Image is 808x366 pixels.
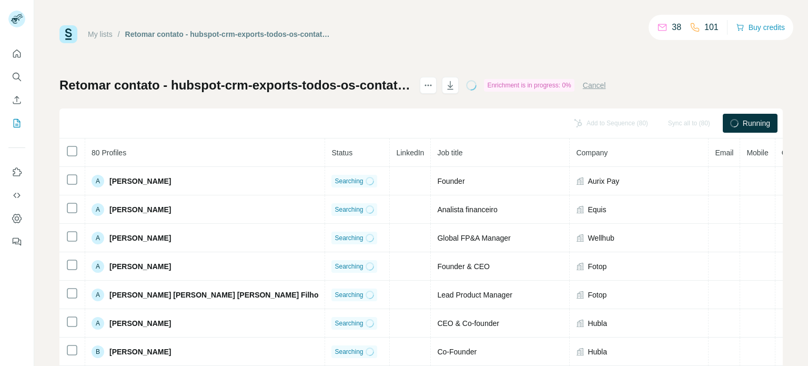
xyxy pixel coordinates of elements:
[437,291,512,299] span: Lead Product Manager
[109,176,171,186] span: [PERSON_NAME]
[109,233,171,243] span: [PERSON_NAME]
[8,91,25,110] button: Enrich CSV
[109,290,318,300] span: [PERSON_NAME] [PERSON_NAME] [PERSON_NAME] Filho
[335,290,363,300] span: Searching
[8,67,25,86] button: Search
[92,317,104,330] div: A
[125,29,334,39] div: Retomar contato - hubspot-crm-exports-todos-os-contatos-2025-10-06-1
[8,209,25,228] button: Dashboard
[8,186,25,205] button: Use Surfe API
[92,289,104,301] div: A
[109,261,171,272] span: [PERSON_NAME]
[109,318,171,329] span: [PERSON_NAME]
[672,21,681,34] p: 38
[588,318,607,329] span: Hubla
[437,177,464,185] span: Founder
[736,20,785,35] button: Buy credits
[335,176,363,186] span: Searching
[92,203,104,216] div: A
[588,176,619,186] span: Aurix Pay
[109,204,171,215] span: [PERSON_NAME]
[583,80,606,91] button: Cancel
[335,205,363,214] span: Searching
[8,163,25,182] button: Use Surfe on LinkedIn
[484,79,574,92] div: Enrichment is in progress: 0%
[704,21,719,34] p: 101
[588,261,607,272] span: Fotop
[92,232,104,244] div: A
[335,233,363,243] span: Searching
[588,233,614,243] span: Wellhub
[92,260,104,273] div: A
[588,204,606,215] span: Equis
[437,262,490,271] span: Founder & CEO
[335,347,363,357] span: Searching
[743,118,770,128] span: Running
[8,44,25,63] button: Quick start
[335,319,363,328] span: Searching
[588,347,607,357] span: Hubla
[92,175,104,187] div: A
[437,205,497,214] span: Analista financeiro
[437,149,462,157] span: Job title
[746,149,768,157] span: Mobile
[420,77,437,94] button: actions
[118,29,120,39] li: /
[396,149,424,157] span: LinkedIn
[335,262,363,271] span: Searching
[437,348,477,356] span: Co-Founder
[437,319,499,328] span: CEO & Co-founder
[109,347,171,357] span: [PERSON_NAME]
[92,345,104,358] div: B
[715,149,733,157] span: Email
[437,234,510,242] span: Global FP&A Manager
[59,77,410,94] h1: Retomar contato - hubspot-crm-exports-todos-os-contatos-2025-10-06-1
[8,114,25,133] button: My lists
[88,30,113,38] a: My lists
[8,232,25,251] button: Feedback
[576,149,608,157] span: Company
[59,25,77,43] img: Surfe Logo
[588,290,607,300] span: Fotop
[92,149,126,157] span: 80 Profiles
[331,149,352,157] span: Status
